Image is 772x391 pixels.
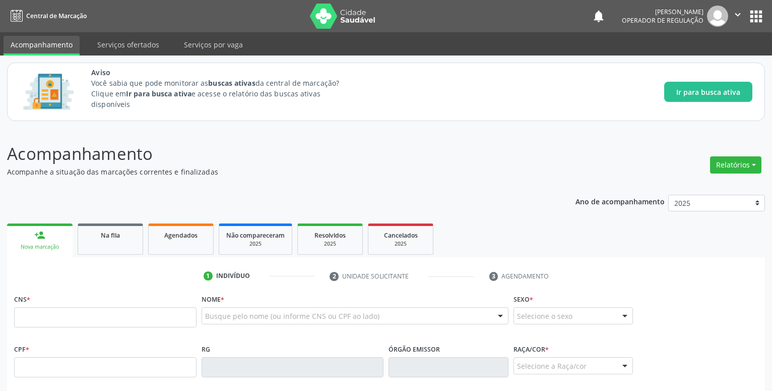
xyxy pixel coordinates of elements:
span: Resolvidos [314,231,346,240]
a: Acompanhamento [4,36,80,55]
div: Nova marcação [14,243,66,251]
div: person_add [34,230,45,241]
span: Ir para busca ativa [676,87,740,97]
button: notifications [592,9,606,23]
p: Ano de acompanhamento [575,195,665,207]
button: Relatórios [710,156,761,174]
label: Nome [202,292,224,307]
div: 2025 [305,240,355,248]
span: Selecione o sexo [517,311,572,321]
div: 2025 [375,240,426,248]
strong: Ir para busca ativa [126,89,191,98]
button: Ir para busca ativa [664,82,752,102]
img: img [707,6,728,27]
p: Acompanhamento [7,141,538,166]
span: Central de Marcação [26,12,87,20]
span: Agendados [164,231,198,240]
span: Cancelados [384,231,418,240]
label: Órgão emissor [389,342,440,357]
strong: buscas ativas [208,78,255,88]
p: Você sabia que pode monitorar as da central de marcação? Clique em e acesse o relatório das busca... [91,78,358,109]
a: Serviços ofertados [90,36,166,53]
label: Raça/cor [513,342,549,357]
p: Acompanhe a situação das marcações correntes e finalizadas [7,166,538,177]
span: Na fila [101,231,120,240]
span: Não compareceram [226,231,285,240]
label: CPF [14,342,29,357]
span: Operador de regulação [622,16,703,25]
label: RG [202,342,210,357]
span: Aviso [91,67,358,78]
button: apps [747,8,765,25]
i:  [732,9,743,20]
label: Sexo [513,292,533,307]
span: Selecione a Raça/cor [517,361,587,371]
label: CNS [14,292,30,307]
div: 2025 [226,240,285,248]
span: Busque pelo nome (ou informe CNS ou CPF ao lado) [205,311,379,321]
button:  [728,6,747,27]
div: [PERSON_NAME] [622,8,703,16]
div: 1 [204,271,213,281]
img: Imagem de CalloutCard [20,69,77,115]
div: Indivíduo [216,271,250,281]
a: Central de Marcação [7,8,87,24]
a: Serviços por vaga [177,36,250,53]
